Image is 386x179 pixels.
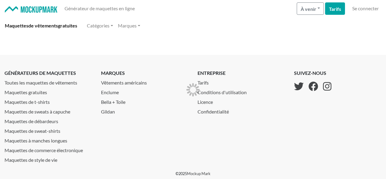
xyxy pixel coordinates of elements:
[198,80,209,85] font: Tarifs
[101,77,188,86] a: Vêtements américains
[115,20,143,32] a: Marques
[198,99,213,105] font: Licence
[5,106,92,115] a: Maquettes de sweats à capuche
[294,70,326,76] font: Suivez-nous
[84,20,115,32] a: Catégories
[198,77,252,86] a: Tarifs
[5,115,92,125] a: Maquettes de débardeurs
[325,2,345,15] a: Tarifs
[198,96,252,106] a: Licence
[5,99,50,105] font: Maquettes de t-shirts
[198,86,252,96] a: Conditions d'utilisation
[5,77,92,86] a: Toutes les maquettes de vêtements
[187,171,210,176] a: Mockup Mark
[5,96,92,106] a: Maquettes de t-shirts
[5,89,47,95] font: Maquettes gratuites
[198,70,226,76] font: entreprise
[101,70,125,76] font: marques
[101,99,125,105] font: Bella + Toile
[297,2,324,15] button: À venir
[329,6,341,12] font: Tarifs
[62,2,137,14] a: Générateur de maquettes en ligne
[5,144,92,154] a: Maquettes de commerce électronique
[350,2,381,14] a: Se connecter
[5,70,76,76] font: générateurs de maquettes
[198,106,252,115] a: Confidentialité
[87,23,109,28] font: Catégories
[5,157,57,163] font: Maquettes de style de vie
[2,20,80,32] a: Maquettesde vêtementsgratuites
[5,128,60,134] font: Maquettes de sweat-shirts
[5,23,28,28] font: Maquettes
[5,154,92,164] a: Maquettes de style de vie
[5,147,83,153] font: Maquettes de commerce électronique
[101,109,115,114] font: Gildan
[198,109,229,114] font: Confidentialité
[5,80,77,85] font: Toutes les maquettes de vêtements
[58,23,77,28] font: gratuites
[5,125,92,135] a: Maquettes de sweat-shirts
[5,138,67,143] font: Maquettes à manches longues
[5,118,58,124] font: Maquettes de débardeurs
[301,6,316,12] font: À venir
[28,23,58,28] font: de vêtements
[5,86,92,96] a: Maquettes gratuites
[352,5,379,11] font: Se connecter
[101,106,188,115] a: Gildan
[198,89,247,95] font: Conditions d'utilisation
[101,86,188,96] a: Enclume
[101,89,119,95] font: Enclume
[5,6,57,13] img: Marque de maquette
[5,135,92,144] a: Maquettes à manches longues
[176,171,179,176] font: ©
[5,109,70,114] font: Maquettes de sweats à capuche
[118,23,137,28] font: Marques
[65,5,135,11] font: Générateur de maquettes en ligne
[101,80,147,85] font: Vêtements américains
[179,171,187,176] font: 2025
[101,96,188,106] a: Bella + Toile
